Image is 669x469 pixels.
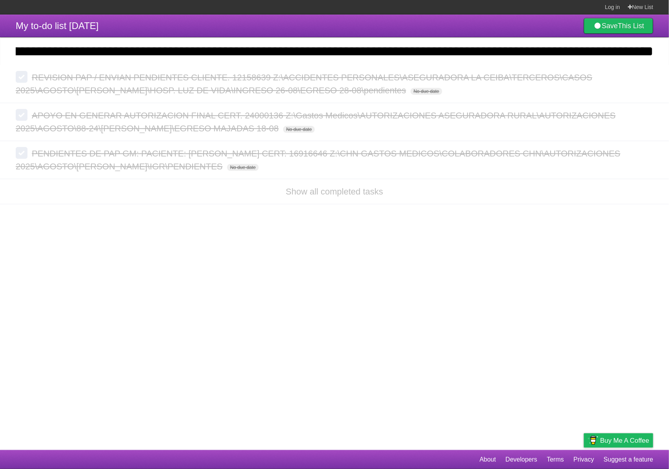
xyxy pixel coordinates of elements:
label: Done [16,147,27,159]
a: Developers [505,452,537,467]
span: No due date [283,126,315,133]
a: Buy me a coffee [584,433,653,448]
span: APOYO EN GENERAR AUTORIZACION FINAL CERT. 24000136 Z:\Gastos Medicos\AUTORIZACIONES ASEGURADORA R... [16,111,616,133]
span: No due date [227,164,259,171]
img: Buy me a coffee [588,434,598,447]
span: My to-do list [DATE] [16,20,99,31]
b: This List [618,22,644,30]
a: About [480,452,496,467]
a: Terms [547,452,564,467]
span: REVISION PAP / ENVIAN PENDIENTES CLIENTE. 12158639 Z:\ACCIDENTES PERSONALES\ASEGURADORA LA CEIBA\... [16,73,593,95]
a: Privacy [574,452,594,467]
span: PENDIENTES DE PAP GM: PACIENTE: [PERSON_NAME] CERT: 16916646 Z:\CHN GASTOS MEDICOS\COLABORADORES ... [16,149,620,171]
a: SaveThis List [584,18,653,34]
span: Buy me a coffee [600,434,649,447]
span: No due date [411,88,442,95]
a: Show all completed tasks [286,187,383,196]
label: Done [16,109,27,121]
a: Suggest a feature [604,452,653,467]
label: Done [16,71,27,83]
